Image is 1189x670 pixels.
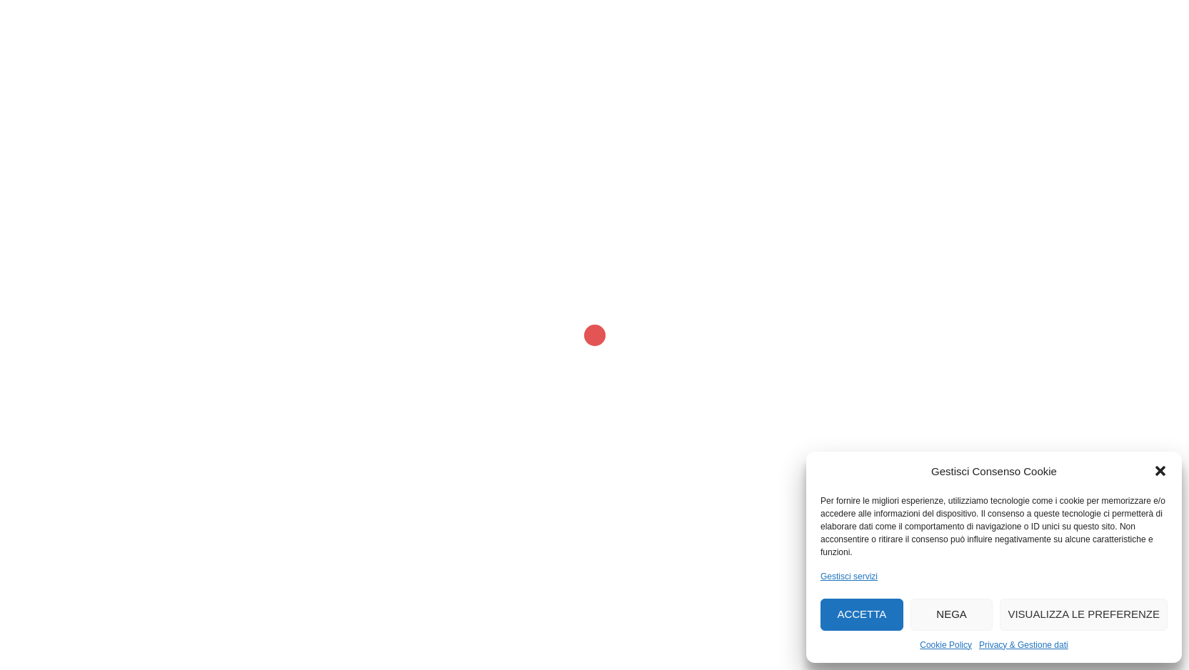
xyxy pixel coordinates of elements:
[821,569,878,584] a: Gestisci servizi
[979,638,1068,652] a: Privacy & Gestione dati
[821,599,903,631] button: Accetta
[910,599,993,631] button: Nega
[1000,599,1168,631] button: Visualizza le preferenze
[1153,464,1168,478] div: Chiudi la finestra di dialogo
[931,462,1057,481] div: Gestisci Consenso Cookie
[920,638,972,652] a: Cookie Policy
[821,494,1166,559] div: Per fornire le migliori esperienze, utilizziamo tecnologie come i cookie per memorizzare e/o acce...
